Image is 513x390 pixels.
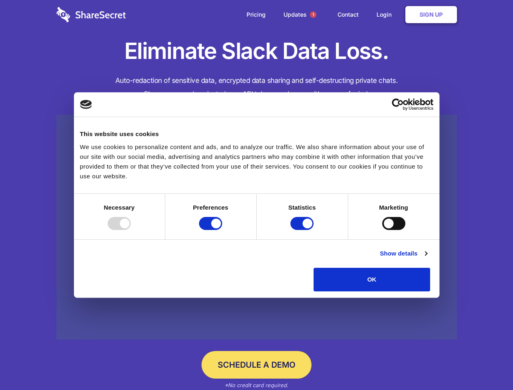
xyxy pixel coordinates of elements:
strong: Preferences [193,204,228,211]
img: logo [80,100,92,109]
span: 1 [310,11,316,18]
a: Sign Up [405,6,457,23]
img: logo-wordmark-white-trans-d4663122ce5f474addd5e946df7df03e33cb6a1c49d2221995e7729f52c070b2.svg [56,7,126,22]
div: This website uses cookies [80,129,433,139]
a: Show details [380,249,427,258]
a: Contact [329,2,367,27]
h1: Eliminate Slack Data Loss. [56,37,457,66]
strong: Necessary [104,204,135,211]
strong: Marketing [379,204,408,211]
a: Usercentrics Cookiebot - opens in a new window [362,98,433,110]
button: OK [314,268,430,291]
em: *No credit card required. [225,382,288,388]
h4: Auto-redaction of sensitive data, encrypted data sharing and self-destructing private chats. Shar... [56,74,457,101]
strong: Statistics [288,204,316,211]
a: Schedule a Demo [201,351,312,379]
a: Login [368,2,404,27]
a: Pricing [238,2,274,27]
div: We use cookies to personalize content and ads, and to analyze our traffic. We also share informat... [80,142,433,181]
a: Wistia video thumbnail [56,115,457,340]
